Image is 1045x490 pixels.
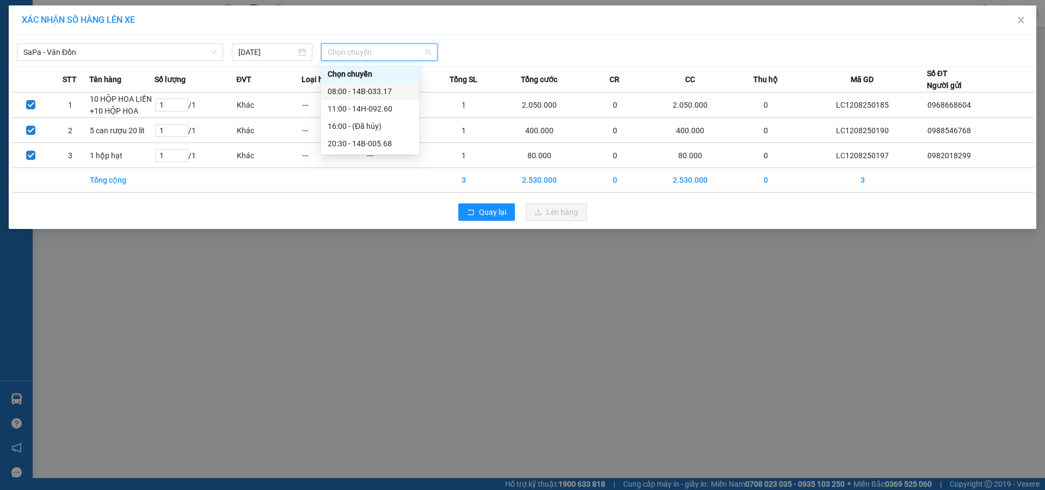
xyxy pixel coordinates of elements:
td: 1 hộp hạt [89,143,154,168]
td: / 1 [155,143,237,168]
div: Chọn chuyến [328,68,413,80]
span: Gửi hàng Hạ Long: Hotline: [14,73,121,92]
td: 80.000 [496,143,582,168]
span: STT [63,73,77,85]
span: 0982018299 [927,151,971,160]
div: 16:00 - (Đã hủy) [328,120,413,132]
td: Tổng cộng [89,168,154,193]
td: / 1 [155,118,237,143]
td: 1 [51,92,90,118]
td: 2.530.000 [496,168,582,193]
span: CR [610,73,619,85]
div: 11:00 - 14H-092.60 [328,103,413,115]
div: Chọn chuyến [321,65,419,83]
button: Close [1006,5,1036,36]
td: 0 [582,92,647,118]
td: LC1208250185 [798,92,927,118]
td: --- [366,143,431,168]
td: Khác [236,92,301,118]
span: Tổng SL [450,73,477,85]
td: 0 [733,118,798,143]
td: 2.050.000 [496,92,582,118]
td: 0 [733,168,798,193]
td: 400.000 [496,118,582,143]
strong: Công ty TNHH Phúc Xuyên [22,5,113,29]
div: 20:30 - 14B-005.68 [328,138,413,150]
td: 3 [798,168,927,193]
strong: 0888 827 827 - 0848 827 827 [33,51,119,70]
td: LC1208250197 [798,143,927,168]
td: 1 [432,118,496,143]
td: 0 [582,168,647,193]
td: 5 can rượu 20 lít [89,118,154,143]
td: / 1 [155,92,237,118]
span: 0968668604 [927,101,971,109]
td: 3 [432,168,496,193]
span: Loại hàng [302,73,336,85]
span: CC [685,73,695,85]
span: Thu hộ [753,73,778,85]
button: rollbackQuay lại [458,203,515,221]
td: 0 [582,118,647,143]
td: 10 HỘP HOA LIỀN +10 HỘP HOA [89,92,154,118]
span: Tổng cước [521,73,557,85]
td: 0 [733,92,798,118]
strong: 024 3236 3236 - [16,41,120,60]
div: Số ĐT Người gửi [927,67,962,91]
span: close [1017,16,1025,24]
span: Gửi hàng [GEOGRAPHIC_DATA]: Hotline: [15,32,120,70]
button: uploadLên hàng [526,203,587,221]
td: 2.530.000 [647,168,733,193]
td: 2 [51,118,90,143]
span: Tên hàng [89,73,121,85]
span: 0988546768 [927,126,971,135]
td: --- [302,118,366,143]
div: 08:00 - 14B-033.17 [328,85,413,97]
td: 1 [432,92,496,118]
td: Khác [236,143,301,168]
span: XÁC NHẬN SỐ HÀNG LÊN XE [22,15,135,25]
td: 400.000 [647,118,733,143]
span: rollback [467,208,475,217]
td: 0 [733,143,798,168]
td: --- [302,143,366,168]
td: 2.050.000 [647,92,733,118]
td: 80.000 [647,143,733,168]
td: 3 [51,143,90,168]
td: 0 [582,143,647,168]
span: Mã GD [851,73,874,85]
td: --- [302,92,366,118]
input: 12/08/2025 [238,46,296,58]
span: Chọn chuyến [328,44,431,60]
span: Quay lại [479,206,506,218]
td: Khác [236,118,301,143]
td: LC1208250190 [798,118,927,143]
span: SaPa - Vân Đồn [23,44,217,60]
span: ĐVT [236,73,251,85]
span: Số lượng [155,73,186,85]
td: 1 [432,143,496,168]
